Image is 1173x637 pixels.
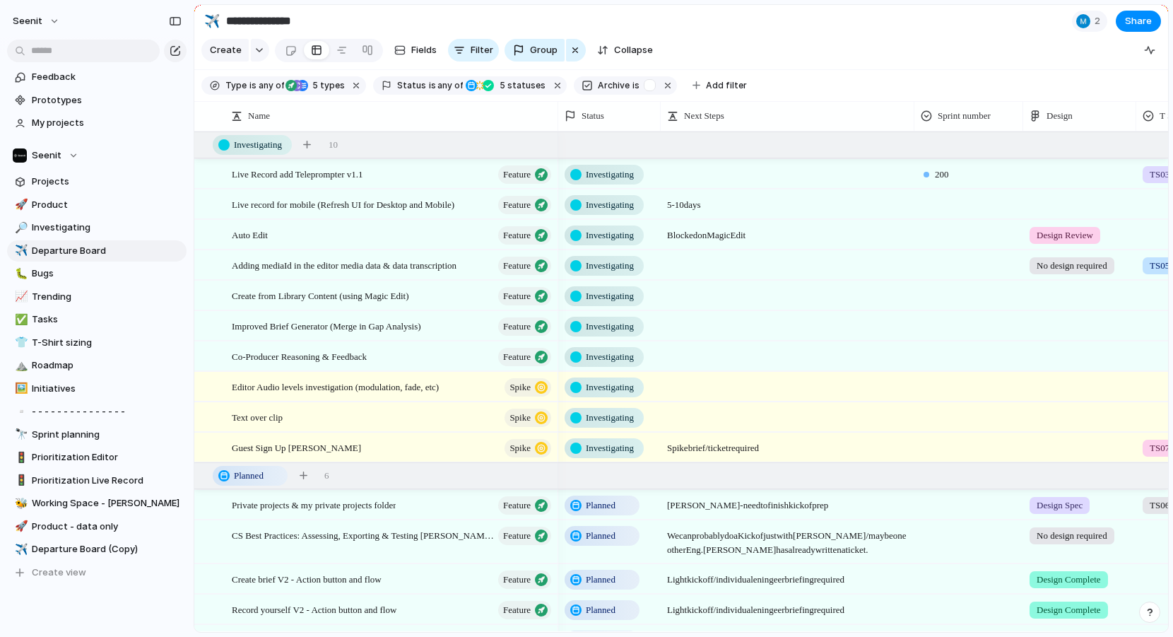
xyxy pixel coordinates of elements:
div: 🚦Prioritization Editor [7,447,187,468]
span: Sprint number [938,109,991,123]
span: Archive [598,79,630,92]
div: 🚀 [15,197,25,213]
span: [PERSON_NAME] - need to finish kick of prep [661,491,914,513]
a: 🔭Sprint planning [7,424,187,445]
button: 🖼️ [13,382,27,396]
span: Planned [234,469,264,483]
span: Feedback [32,70,182,84]
span: TS06 [1150,498,1169,513]
a: ✈️Departure Board [7,240,187,262]
button: Feature [498,165,551,184]
button: Spike [505,378,551,397]
div: 🐝 [15,496,25,512]
span: Private projects & my private projects folder [232,496,396,513]
span: Initiatives [32,382,182,396]
div: 🚦Prioritization Live Record [7,470,187,491]
span: Guest Sign Up [PERSON_NAME] [232,439,361,455]
button: Feature [498,196,551,214]
span: No design required [1037,259,1107,273]
span: Feature [503,165,531,185]
span: TS07 [1150,441,1169,455]
a: 🔎Investigating [7,217,187,238]
span: Co-Producer Reasoning & Feedback [232,348,367,364]
span: Type [225,79,247,92]
button: isany of [426,78,466,93]
span: Design [1047,109,1073,123]
button: 🐝 [13,496,27,510]
span: 5-10 days [661,190,914,212]
span: Status [582,109,604,123]
span: Create from Library Content (using Magic Edit) [232,287,409,303]
div: 🚀 [15,518,25,534]
button: Feature [498,317,551,336]
span: is [632,79,639,92]
div: ✈️ [204,11,220,30]
div: ✈️ [15,242,25,259]
div: ✅ [15,312,25,328]
a: 🚀Product - data only [7,516,187,537]
button: 👕 [13,336,27,350]
button: ⛰️ [13,358,27,373]
button: Feature [498,601,551,619]
span: Investigating [586,168,634,182]
span: Name [248,109,270,123]
span: Investigating [586,380,634,395]
span: Projects [32,175,182,189]
span: Roadmap [32,358,182,373]
span: Live Record add Teleprompter v1.1 [232,165,363,182]
button: 🔭 [13,428,27,442]
span: types [308,79,345,92]
span: Feature [503,570,531,590]
span: Adding mediaId in the editor media data & data transcription [232,257,456,273]
button: 🔎 [13,221,27,235]
span: No design required [1037,529,1107,543]
button: ✈️ [13,244,27,258]
span: Fields [411,43,437,57]
button: Collapse [591,39,659,62]
button: 🐛 [13,267,27,281]
span: any of [436,79,464,92]
span: Sprint planning [32,428,182,442]
span: Product - data only [32,520,182,534]
span: Create [210,43,242,57]
span: We can probably do a Kick of just with [PERSON_NAME] / maybe one other Eng. [PERSON_NAME] has alr... [661,521,914,557]
span: Live record for mobile (Refresh UI for Desktop and Mobile) [232,196,454,212]
button: Create view [7,562,187,583]
div: ✈️ [15,542,25,558]
button: Create [201,39,249,62]
button: 🚀 [13,520,27,534]
div: 👕 [15,334,25,351]
a: 🖼️Initiatives [7,378,187,399]
span: - - - - - - - - - - - - - - - [32,404,182,419]
button: Feature [498,348,551,366]
a: Prototypes [7,90,187,111]
span: Design Review [1037,228,1093,242]
span: Investigating [586,411,634,425]
span: Feature [503,496,531,515]
span: any of [257,79,284,92]
span: Investigating [234,138,282,152]
span: Record yourself V2 - Action button and flow [232,601,396,617]
span: is [429,79,436,92]
div: 🐛Bugs [7,263,187,284]
span: Create brief V2 - Action button and flow [232,571,382,587]
button: ✅ [13,312,27,327]
button: Seenit [6,10,67,33]
a: ⛰️Roadmap [7,355,187,376]
span: Improved Brief Generator (Merge in Gap Analysis) [232,317,421,334]
span: Feature [503,317,531,337]
button: Feature [498,257,551,275]
a: 📈Trending [7,286,187,308]
span: Spike [509,408,531,428]
span: Spike [509,438,531,458]
button: Share [1116,11,1161,32]
span: Seenit [32,148,61,163]
a: ▫️- - - - - - - - - - - - - - - [7,401,187,422]
button: 📈 [13,290,27,304]
span: CS Best Practices: Assessing, Exporting & Testing [PERSON_NAME] Files [232,527,494,543]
